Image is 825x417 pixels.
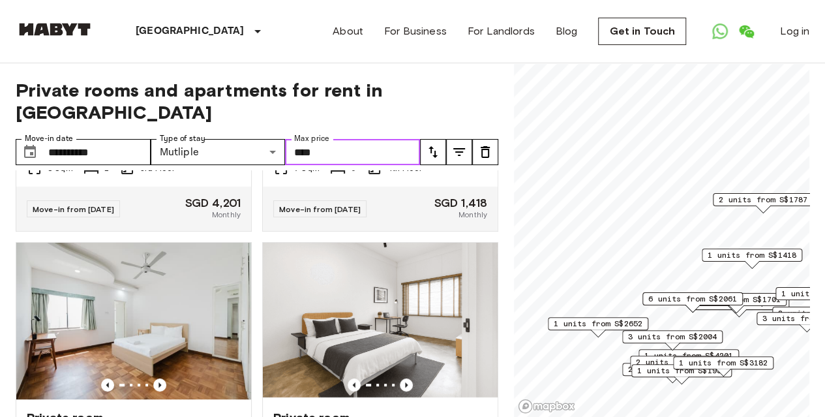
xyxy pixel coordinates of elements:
label: Max price [294,133,329,144]
div: Map marker [630,356,730,376]
label: Type of stay [160,133,205,144]
a: Mapbox logo [518,399,575,414]
span: 1 units from S$1418 [708,249,796,261]
button: Previous image [348,378,361,392]
span: Monthly [458,209,487,221]
button: Choose date, selected date is 19 Dec 2025 [17,139,43,165]
div: Map marker [702,249,802,269]
button: tune [420,139,446,165]
span: Move-in from [DATE] [279,204,361,214]
div: Map marker [622,330,723,350]
span: SGD 4,201 [185,197,241,209]
p: [GEOGRAPHIC_DATA] [136,23,245,39]
a: Blog [556,23,578,39]
a: For Landlords [468,23,535,39]
div: Mutliple [151,139,286,165]
span: 2 units from S$1787 [719,194,807,206]
a: Get in Touch [598,18,686,45]
div: Map marker [713,193,813,213]
a: Open WeChat [733,18,759,44]
button: tune [446,139,472,165]
button: Previous image [400,378,413,392]
button: Previous image [153,378,166,392]
div: Map marker [622,363,723,383]
span: Private rooms and apartments for rent in [GEOGRAPHIC_DATA] [16,79,498,123]
span: 2 units from S$1680 [628,363,717,375]
img: Marketing picture of unit SG-01-078-001-01 [263,243,498,399]
img: Habyt [16,23,94,36]
div: Map marker [548,317,648,337]
div: Map marker [673,356,773,377]
button: Previous image [101,378,114,392]
img: Marketing picture of unit SG-01-108-001-002 [16,243,251,399]
span: Move-in from [DATE] [33,204,114,214]
a: About [333,23,363,39]
span: 1 units from S$4201 [644,350,733,362]
div: Map marker [631,364,732,384]
a: Open WhatsApp [707,18,733,44]
span: 1 units from S$2652 [554,318,642,330]
a: For Business [384,23,447,39]
button: tune [472,139,498,165]
span: 1 units from S$1938 [637,365,726,377]
a: Log in [780,23,809,39]
span: 3 units from S$2004 [628,331,717,343]
div: Map marker [642,292,743,313]
span: 1 units from S$3182 [679,357,768,369]
div: Map marker [638,349,739,369]
span: Monthly [212,209,241,221]
span: 2 units from S$2258 [636,356,725,368]
span: SGD 1,418 [434,197,487,209]
label: Move-in date [25,133,73,144]
span: 6 units from S$2061 [648,293,737,305]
